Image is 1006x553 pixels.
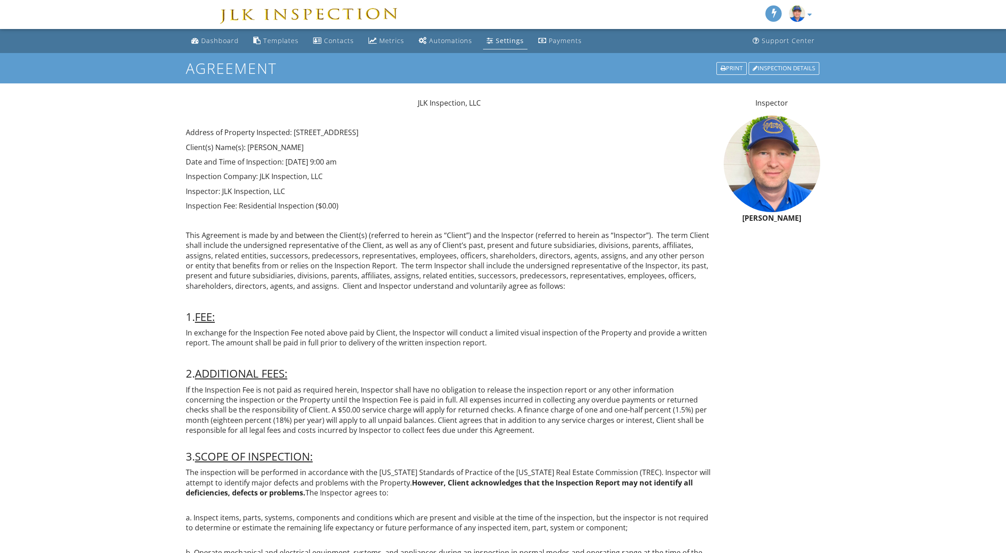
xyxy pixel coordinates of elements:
[716,62,747,75] div: Print
[789,5,805,22] img: 334981216_587412950073085_2867815105019750963_n.jpg
[724,116,820,212] img: 334981216_587412950073085_2867815105019750963_n.jpg
[195,309,215,324] u: FEE:
[186,98,713,108] p: JLK Inspection, LLC
[188,33,242,49] a: Dashboard
[195,366,287,381] u: ADDITIONAL FEES:
[186,366,287,381] span: 2.
[310,33,358,49] a: Contacts
[496,36,524,45] div: Settings
[186,201,713,211] p: Inspection Fee: Residential Inspection ($0.00)
[186,467,713,498] p: The inspection will be performed in accordance with the [US_STATE] Standards of Practice of the [...
[186,478,693,498] strong: However, Client acknowledges that the Inspection Report may not identify all deficiencies, defect...
[186,142,713,152] p: Client(s) Name(s): [PERSON_NAME]
[201,36,239,45] div: Dashboard
[186,328,713,348] p: In exchange for the Inspection Fee noted above paid by Client, the Inspector will conduct a limit...
[365,33,408,49] a: Metrics
[749,62,819,75] div: Inspection Details
[186,157,713,167] p: Date and Time of Inspection: [DATE] 9:00 am
[186,127,713,137] p: Address of Property Inspected: [STREET_ADDRESS]
[186,60,820,76] h1: Agreement
[549,36,582,45] div: Payments
[186,2,430,27] img: JLK Inspection
[186,385,713,436] p: If the Inspection Fee is not paid as required herein, Inspector shall have no obligation to relea...
[415,33,476,49] a: Automations (Basic)
[535,33,585,49] a: Payments
[250,33,302,49] a: Templates
[748,61,820,76] a: Inspection Details
[483,33,527,49] a: Settings
[749,33,818,49] a: Support Center
[263,36,299,45] div: Templates
[724,98,820,108] p: Inspector
[195,449,313,464] u: SCOPE OF INSPECTION:
[186,502,713,533] p: a. Inspect items, parts, systems, components and conditions which are present and visible at the ...
[186,449,315,464] span: 3.
[186,186,713,196] p: Inspector: JLK Inspection, LLC
[429,36,472,45] div: Automations
[379,36,404,45] div: Metrics
[186,230,713,291] p: This Agreement is made by and between the Client(s) (referred to herein as “Client”) and the Insp...
[762,36,815,45] div: Support Center
[716,61,748,76] a: Print
[186,309,215,324] span: 1.
[724,214,820,223] h6: [PERSON_NAME]
[324,36,354,45] div: Contacts
[186,171,713,181] p: Inspection Company: JLK Inspection, LLC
